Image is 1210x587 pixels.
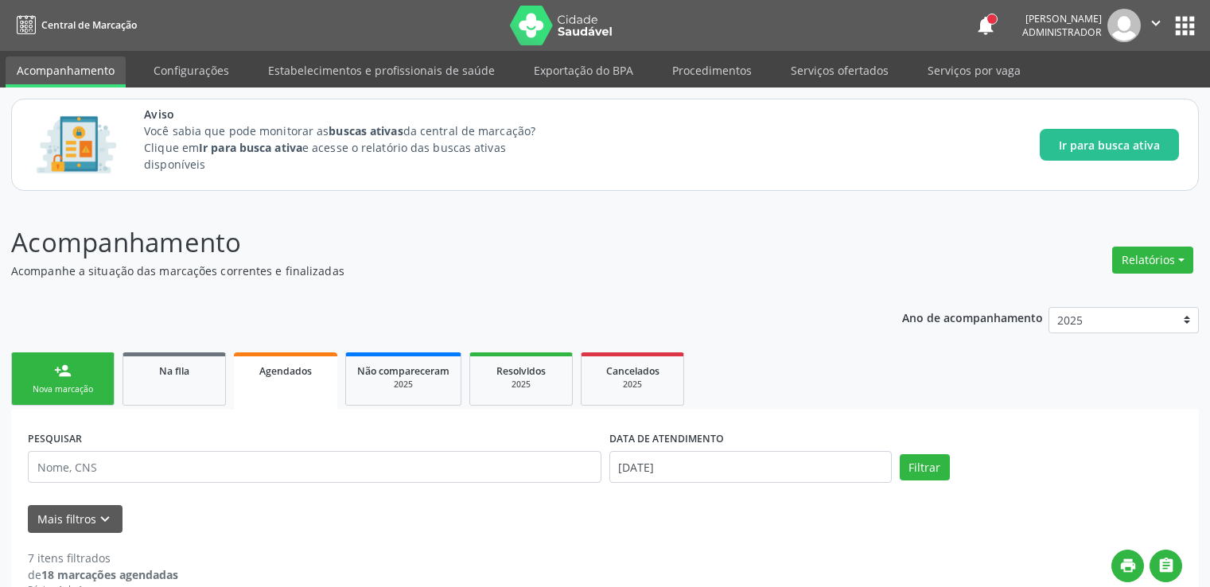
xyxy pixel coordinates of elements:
p: Acompanhamento [11,223,842,262]
label: DATA DE ATENDIMENTO [609,426,724,451]
span: Central de Marcação [41,18,137,32]
input: Selecione um intervalo [609,451,892,483]
button: apps [1171,12,1199,40]
button: notifications [975,14,997,37]
span: Administrador [1022,25,1102,39]
button: Ir para busca ativa [1040,129,1179,161]
strong: Ir para busca ativa [199,140,302,155]
a: Serviços por vaga [916,56,1032,84]
span: Resolvidos [496,364,546,378]
div: 2025 [593,379,672,391]
div: 7 itens filtrados [28,550,178,566]
div: de [28,566,178,583]
p: Ano de acompanhamento [902,307,1043,327]
span: Ir para busca ativa [1059,137,1160,154]
img: img [1107,9,1141,42]
button:  [1150,550,1182,582]
i: keyboard_arrow_down [96,511,114,528]
label: PESQUISAR [28,426,82,451]
button: print [1111,550,1144,582]
input: Nome, CNS [28,451,601,483]
span: Na fila [159,364,189,378]
span: Cancelados [606,364,659,378]
strong: buscas ativas [329,123,403,138]
a: Exportação do BPA [523,56,644,84]
strong: 18 marcações agendadas [41,567,178,582]
i:  [1157,557,1175,574]
button: Filtrar [900,454,950,481]
p: Você sabia que pode monitorar as da central de marcação? Clique em e acesse o relatório das busca... [144,122,565,173]
a: Acompanhamento [6,56,126,87]
span: Aviso [144,106,565,122]
div: person_add [54,362,72,379]
span: Agendados [259,364,312,378]
a: Central de Marcação [11,12,137,38]
a: Procedimentos [661,56,763,84]
button: Mais filtroskeyboard_arrow_down [28,505,123,533]
button:  [1141,9,1171,42]
div: 2025 [481,379,561,391]
span: Não compareceram [357,364,449,378]
div: Nova marcação [23,383,103,395]
i: print [1119,557,1137,574]
img: Imagem de CalloutCard [31,109,122,181]
button: Relatórios [1112,247,1193,274]
a: Estabelecimentos e profissionais de saúde [257,56,506,84]
i:  [1147,14,1165,32]
a: Serviços ofertados [780,56,900,84]
div: [PERSON_NAME] [1022,12,1102,25]
a: Configurações [142,56,240,84]
p: Acompanhe a situação das marcações correntes e finalizadas [11,262,842,279]
div: 2025 [357,379,449,391]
